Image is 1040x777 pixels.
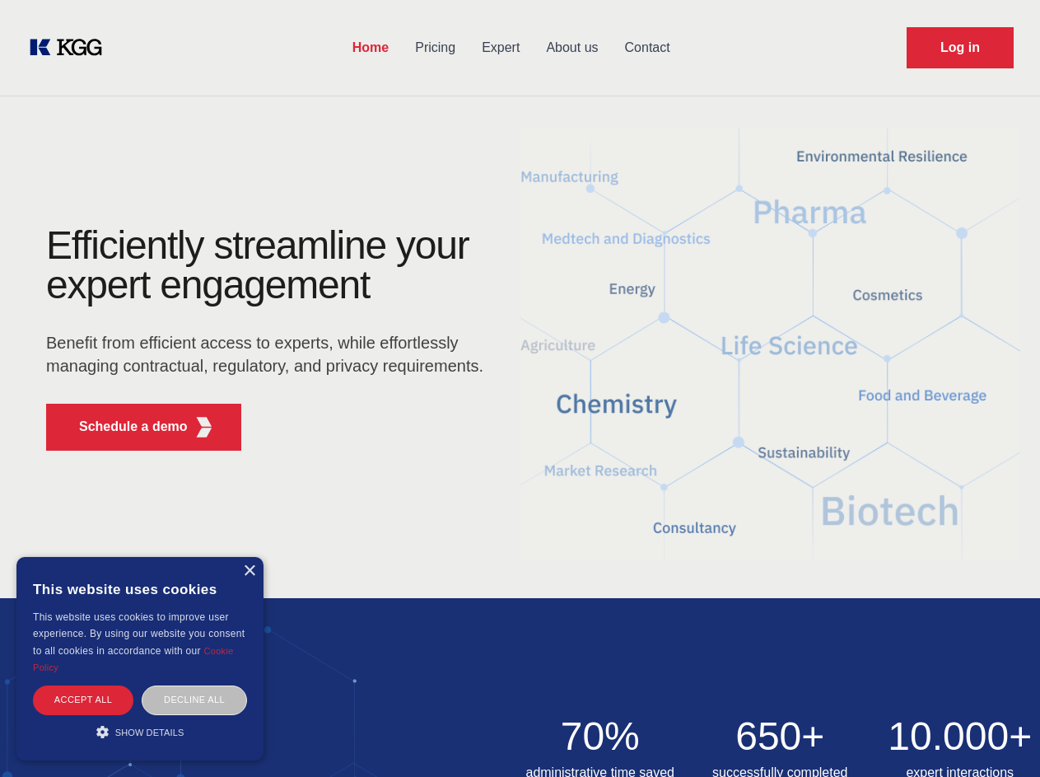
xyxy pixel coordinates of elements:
span: This website uses cookies to improve user experience. By using our website you consent to all coo... [33,611,245,657]
p: Benefit from efficient access to experts, while effortlessly managing contractual, regulatory, an... [46,331,494,377]
a: KOL Knowledge Platform: Talk to Key External Experts (KEE) [26,35,115,61]
span: Show details [115,728,184,737]
div: This website uses cookies [33,569,247,609]
div: Show details [33,723,247,740]
div: Close [243,565,255,578]
a: About us [533,26,611,69]
button: Schedule a demoKGG Fifth Element RED [46,404,241,451]
a: Expert [469,26,533,69]
h1: Efficiently streamline your expert engagement [46,226,494,305]
div: Decline all [142,686,247,714]
a: Request Demo [907,27,1014,68]
div: Accept all [33,686,133,714]
h2: 70% [520,717,681,756]
img: KGG Fifth Element RED [520,107,1021,582]
a: Home [339,26,402,69]
a: Pricing [402,26,469,69]
p: Schedule a demo [79,417,188,437]
a: Contact [612,26,683,69]
a: Cookie Policy [33,646,234,672]
img: KGG Fifth Element RED [194,417,214,438]
h2: 650+ [700,717,860,756]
